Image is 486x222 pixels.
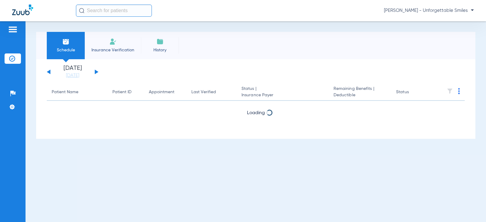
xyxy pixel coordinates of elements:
div: Patient ID [112,89,132,95]
div: Patient Name [52,89,78,95]
span: Loading [247,111,265,115]
div: Last Verified [191,89,232,95]
img: Search Icon [79,8,84,13]
img: Manual Insurance Verification [109,38,117,45]
img: hamburger-icon [8,26,18,33]
th: Status | [237,84,329,101]
div: Patient ID [112,89,139,95]
span: Insurance Verification [89,47,136,53]
img: filter.svg [447,88,453,94]
img: Schedule [62,38,70,45]
span: History [145,47,174,53]
th: Status [391,84,432,101]
span: [PERSON_NAME] - Unforgettable Smiles [384,8,474,14]
span: Schedule [51,47,80,53]
div: Last Verified [191,89,216,95]
div: Patient Name [52,89,103,95]
div: Appointment [149,89,182,95]
li: [DATE] [54,65,91,79]
div: Appointment [149,89,174,95]
span: Insurance Payer [241,92,324,98]
a: [DATE] [54,73,91,79]
img: Zuub Logo [12,5,33,15]
th: Remaining Benefits | [329,84,391,101]
span: Deductible [334,92,386,98]
input: Search for patients [76,5,152,17]
img: group-dot-blue.svg [458,88,460,94]
img: History [156,38,164,45]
